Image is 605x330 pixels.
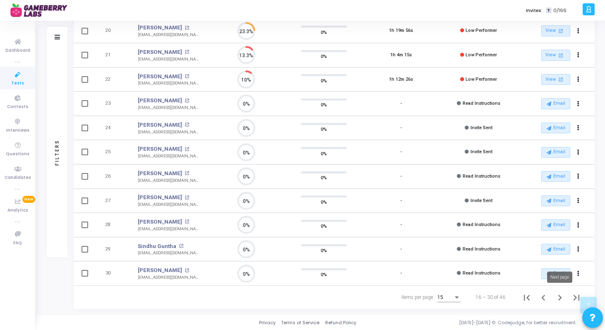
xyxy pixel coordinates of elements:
[138,275,199,281] div: [EMAIL_ADDRESS][DOMAIN_NAME]
[573,25,584,37] button: Actions
[573,171,584,182] button: Actions
[94,261,130,286] td: 30
[471,125,492,130] span: Invite Sent
[138,202,199,208] div: [EMAIL_ADDRESS][DOMAIN_NAME]
[541,195,570,206] button: Email
[400,173,402,180] div: -
[541,171,570,182] button: Email
[94,116,130,140] td: 24
[94,67,130,92] td: 22
[6,151,29,158] span: Questions
[185,219,189,224] mat-icon: open_in_new
[138,153,199,159] div: [EMAIL_ADDRESS][DOMAIN_NAME]
[541,244,570,255] button: Email
[10,2,72,19] img: logo
[138,193,182,202] a: [PERSON_NAME]
[7,207,28,214] span: Analytics
[557,76,564,83] mat-icon: open_in_new
[5,174,31,181] span: Candidates
[185,268,189,273] mat-icon: open_in_new
[138,105,199,111] div: [EMAIL_ADDRESS][DOMAIN_NAME]
[185,74,189,79] mat-icon: open_in_new
[471,149,492,154] span: Invite Sent
[541,123,570,133] button: Email
[573,219,584,231] button: Actions
[138,178,199,184] div: [EMAIL_ADDRESS][DOMAIN_NAME]
[541,74,570,85] a: View
[389,27,413,34] div: 1h 19m 56s
[94,237,130,262] td: 29
[179,244,183,248] mat-icon: open_in_new
[138,80,199,87] div: [EMAIL_ADDRESS][DOMAIN_NAME]
[53,107,61,198] div: Filters
[321,52,327,60] span: 0%
[541,98,570,109] button: Email
[541,50,570,61] a: View
[138,250,199,256] div: [EMAIL_ADDRESS][DOMAIN_NAME]
[573,195,584,207] button: Actions
[401,294,434,301] div: Items per page:
[138,226,199,232] div: [EMAIL_ADDRESS][DOMAIN_NAME]
[321,125,327,133] span: 0%
[437,294,443,300] span: 15
[553,7,567,14] span: 0/166
[138,218,182,226] a: [PERSON_NAME]
[568,289,585,306] button: Last page
[11,80,24,87] span: Tests
[546,7,551,14] span: T
[573,268,584,279] button: Actions
[321,101,327,109] span: 0%
[400,198,402,205] div: -
[6,127,29,134] span: Interviews
[138,121,182,129] a: [PERSON_NAME]
[138,129,199,135] div: [EMAIL_ADDRESS][DOMAIN_NAME]
[573,50,584,61] button: Actions
[466,52,497,58] span: Low Performer
[185,50,189,54] mat-icon: open_in_new
[7,104,28,111] span: Contests
[400,270,402,277] div: -
[557,52,564,59] mat-icon: open_in_new
[471,198,492,203] span: Invite Sent
[400,100,402,107] div: -
[94,19,130,43] td: 20
[400,222,402,229] div: -
[400,149,402,156] div: -
[390,52,412,59] div: 1h 4m 15s
[573,243,584,255] button: Actions
[463,246,500,252] span: Read Instructions
[185,26,189,30] mat-icon: open_in_new
[321,149,327,157] span: 0%
[138,96,182,105] a: [PERSON_NAME]
[463,270,500,276] span: Read Instructions
[94,92,130,116] td: 23
[400,246,402,253] div: -
[13,240,22,247] span: FAQ
[541,147,570,158] button: Email
[463,222,500,227] span: Read Instructions
[138,48,182,56] a: [PERSON_NAME]
[321,222,327,230] span: 0%
[466,77,497,82] span: Low Performer
[138,72,182,81] a: [PERSON_NAME]
[325,319,356,326] a: Refund Policy
[573,98,584,110] button: Actions
[138,32,199,38] div: [EMAIL_ADDRESS][DOMAIN_NAME]
[22,196,35,203] span: New
[541,25,570,36] a: View
[535,289,552,306] button: Previous page
[321,246,327,255] span: 0%
[389,76,413,83] div: 1h 12m 26s
[547,272,572,283] div: Next page
[321,76,327,84] span: 0%
[259,319,276,326] a: Privacy
[400,125,402,132] div: -
[94,189,130,213] td: 27
[573,122,584,134] button: Actions
[185,123,189,127] mat-icon: open_in_new
[552,289,568,306] button: Next page
[573,147,584,158] button: Actions
[94,43,130,67] td: 21
[321,28,327,36] span: 0%
[138,24,182,32] a: [PERSON_NAME]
